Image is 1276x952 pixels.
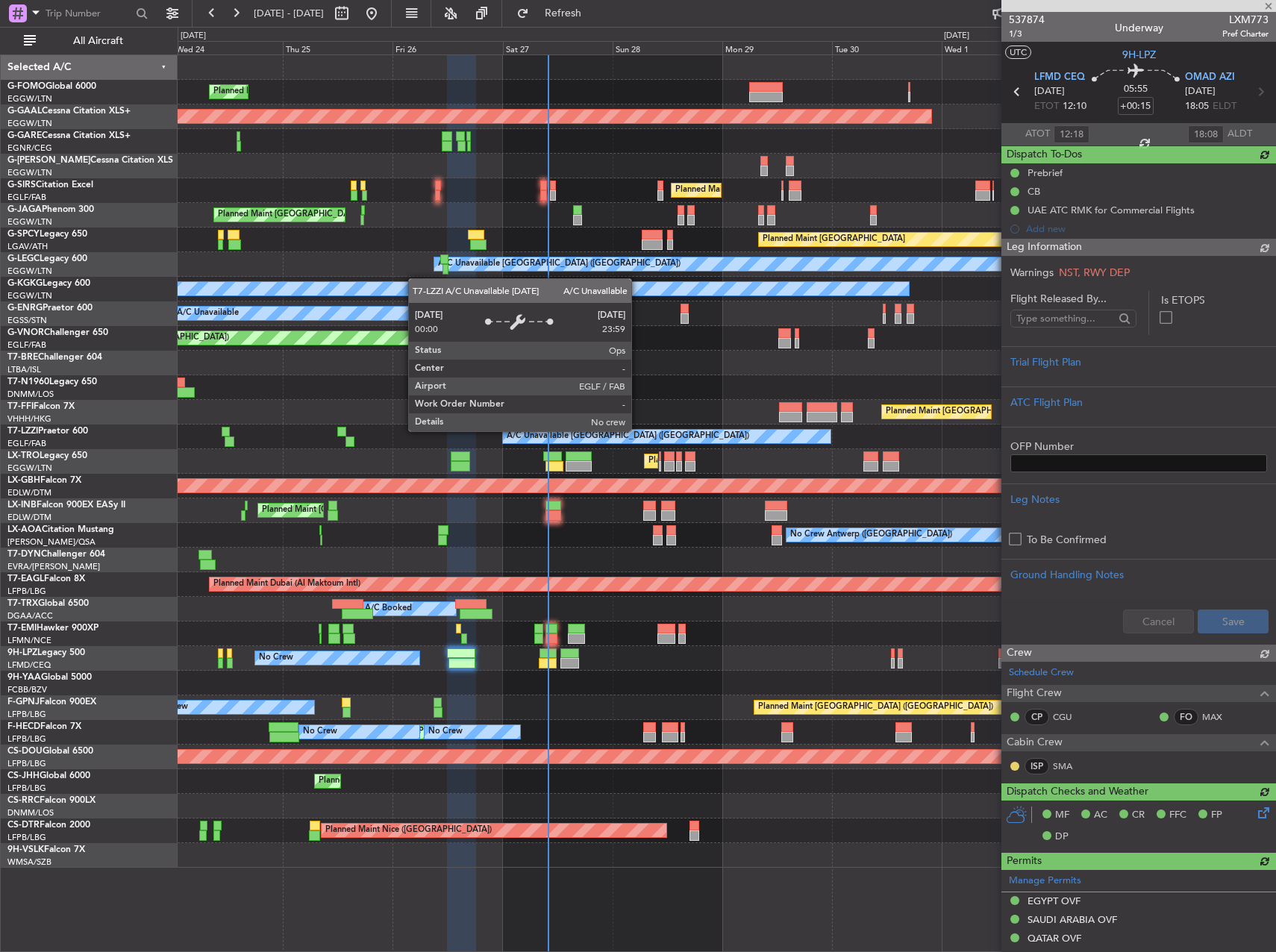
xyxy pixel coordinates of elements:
[7,402,75,411] a: T7-FFIFalcon 7X
[7,254,40,263] span: G-LEGC
[7,684,47,695] a: FCBB/BZV
[7,660,51,671] a: LFMD/CEQ
[7,845,44,854] span: 9H-VSLK
[7,525,42,534] span: LX-AOA
[7,118,52,129] a: EGGW/LTN
[7,254,87,263] a: G-LEGCLegacy 600
[1063,99,1086,114] span: 12:10
[7,599,89,608] a: T7-TRXGlobal 6500
[7,378,97,386] a: T7-N1960Legacy 650
[7,574,44,583] span: T7-EAGL
[7,353,102,362] a: T7-BREChallenger 604
[832,41,942,54] div: Tue 30
[7,181,93,190] a: G-SIRSCitation Excel
[213,81,448,103] div: Planned Maint [GEOGRAPHIC_DATA] ([GEOGRAPHIC_DATA])
[7,747,93,756] a: CS-DOUGlobal 6500
[7,241,48,252] a: LGAV/ATH
[181,30,206,43] div: [DATE]
[7,698,40,707] span: F-GPNJ
[7,167,52,178] a: EGGW/LTN
[7,796,96,805] a: CS-RRCFalcon 900LX
[7,821,40,830] span: CS-DTR
[7,413,51,425] a: VHHH/HKG
[763,228,905,251] div: Planned Maint [GEOGRAPHIC_DATA]
[1009,28,1045,40] span: 1/3
[7,476,81,485] a: LX-GBHFalcon 7X
[7,857,51,868] a: WMSA/SZB
[1122,47,1156,63] span: 9H-LPZ
[177,302,239,325] div: A/C Unavailable
[7,525,114,534] a: LX-AOACitation Mustang
[7,501,37,510] span: LX-INB
[7,758,46,769] a: LFPB/LBG
[7,290,52,301] a: EGGW/LTN
[7,586,46,597] a: LFPB/LBG
[7,156,90,165] span: G-[PERSON_NAME]
[7,279,90,288] a: G-KGKGLegacy 600
[319,770,554,792] div: Planned Maint [GEOGRAPHIC_DATA] ([GEOGRAPHIC_DATA])
[7,574,85,583] a: T7-EAGLFalcon 8X
[218,204,453,226] div: Planned Maint [GEOGRAPHIC_DATA] ([GEOGRAPHIC_DATA])
[325,819,492,842] div: Planned Maint Nice ([GEOGRAPHIC_DATA])
[7,561,100,572] a: EVRA/[PERSON_NAME]
[16,29,162,53] button: All Aircraft
[7,648,85,657] a: 9H-LPZLegacy 500
[532,8,595,19] span: Refresh
[7,230,87,239] a: G-SPCYLegacy 650
[7,722,81,731] a: F-HECDFalcon 7X
[7,624,98,633] a: T7-EMIHawker 900XP
[7,402,34,411] span: T7-FFI
[7,501,125,510] a: LX-INBFalcon 900EX EASy II
[1115,20,1163,36] div: Underway
[254,7,324,20] span: [DATE] - [DATE]
[1034,84,1065,99] span: [DATE]
[1227,127,1252,142] span: ALDT
[7,216,52,228] a: EGGW/LTN
[7,771,90,780] a: CS-JHHGlobal 6000
[1124,82,1148,97] span: 05:55
[942,41,1051,54] div: Wed 1
[7,747,43,756] span: CS-DOU
[7,107,131,116] a: G-GAALCessna Citation XLS+
[7,93,52,104] a: EGGW/LTN
[7,476,40,485] span: LX-GBH
[944,30,969,43] div: [DATE]
[7,512,51,523] a: EDLW/DTM
[510,1,599,25] button: Refresh
[1009,12,1045,28] span: 537874
[7,771,40,780] span: CS-JHH
[7,205,42,214] span: G-JAGA
[7,205,94,214] a: G-JAGAPhenom 300
[1185,70,1235,85] span: OMAD AZI
[7,463,52,474] a: EGGW/LTN
[262,499,497,522] div: Planned Maint [GEOGRAPHIC_DATA] ([GEOGRAPHIC_DATA])
[7,353,38,362] span: T7-BRE
[507,425,749,448] div: A/C Unavailable [GEOGRAPHIC_DATA] ([GEOGRAPHIC_DATA])
[7,131,131,140] a: G-GARECessna Citation XLS+
[7,845,85,854] a: 9H-VSLKFalcon 7X
[39,36,157,46] span: All Aircraft
[7,832,46,843] a: LFPB/LBG
[46,2,131,25] input: Trip Number
[7,487,51,498] a: EDLW/DTM
[7,107,42,116] span: G-GAAL
[1005,46,1031,59] button: UTC
[283,41,393,54] div: Thu 25
[7,635,51,646] a: LFMN/NCE
[1213,99,1236,114] span: ELDT
[213,573,360,595] div: Planned Maint Dubai (Al Maktoum Intl)
[1025,127,1050,142] span: ATOT
[7,599,38,608] span: T7-TRX
[393,41,502,54] div: Fri 26
[7,192,46,203] a: EGLF/FAB
[7,143,52,154] a: EGNR/CEG
[1185,99,1209,114] span: 18:05
[648,450,883,472] div: Planned Maint [GEOGRAPHIC_DATA] ([GEOGRAPHIC_DATA])
[7,266,52,277] a: EGGW/LTN
[7,709,46,720] a: LFPB/LBG
[7,807,54,818] a: DNMM/LOS
[7,536,96,548] a: [PERSON_NAME]/QSA
[7,673,41,682] span: 9H-YAA
[7,438,46,449] a: EGLF/FAB
[722,41,832,54] div: Mon 29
